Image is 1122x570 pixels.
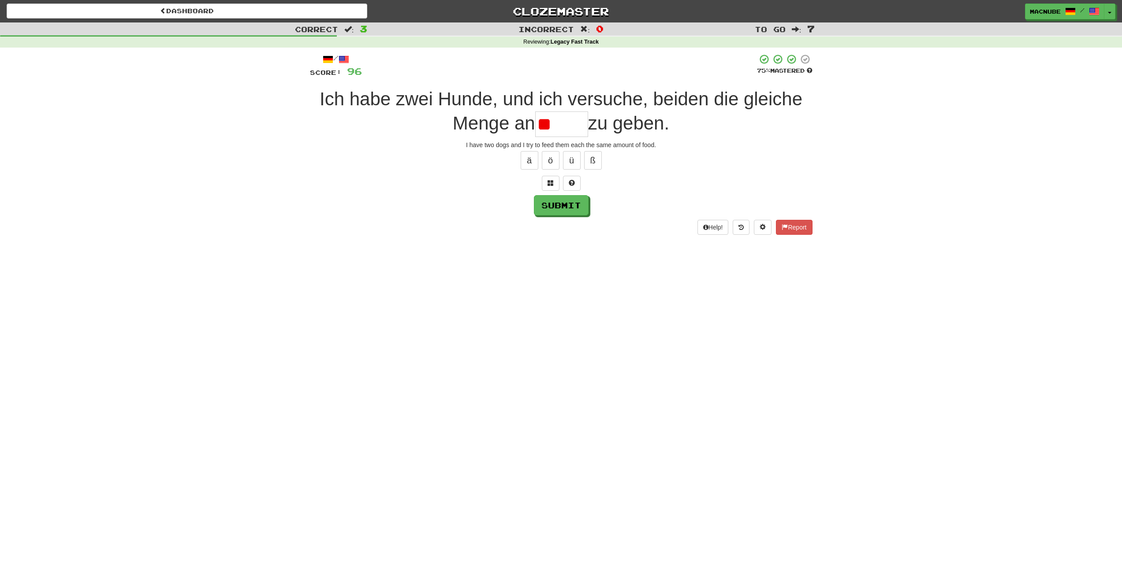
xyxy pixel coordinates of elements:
[344,26,354,33] span: :
[596,23,604,34] span: 0
[563,151,581,170] button: ü
[310,69,342,76] span: Score:
[542,176,559,191] button: Switch sentence to multiple choice alt+p
[807,23,815,34] span: 7
[518,25,574,33] span: Incorrect
[360,23,367,34] span: 3
[310,141,813,149] div: I have two dogs and I try to feed them each the same amount of food.
[584,151,602,170] button: ß
[588,113,670,133] span: zu geben.
[521,151,538,170] button: ä
[563,176,581,191] button: Single letter hint - you only get 1 per sentence and score half the points! alt+h
[295,25,338,33] span: Correct
[733,220,749,235] button: Round history (alt+y)
[776,220,812,235] button: Report
[320,89,802,133] span: Ich habe zwei Hunde, und ich versuche, beiden die gleiche Menge an
[380,4,741,19] a: Clozemaster
[534,195,589,215] button: Submit
[580,26,590,33] span: :
[757,67,770,74] span: 75 %
[1025,4,1104,19] a: macnube /
[757,67,813,75] div: Mastered
[792,26,801,33] span: :
[1080,7,1085,13] span: /
[551,39,599,45] strong: Legacy Fast Track
[7,4,367,19] a: Dashboard
[755,25,786,33] span: To go
[1030,7,1061,15] span: macnube
[697,220,729,235] button: Help!
[347,66,362,77] span: 96
[310,54,362,65] div: /
[542,151,559,170] button: ö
